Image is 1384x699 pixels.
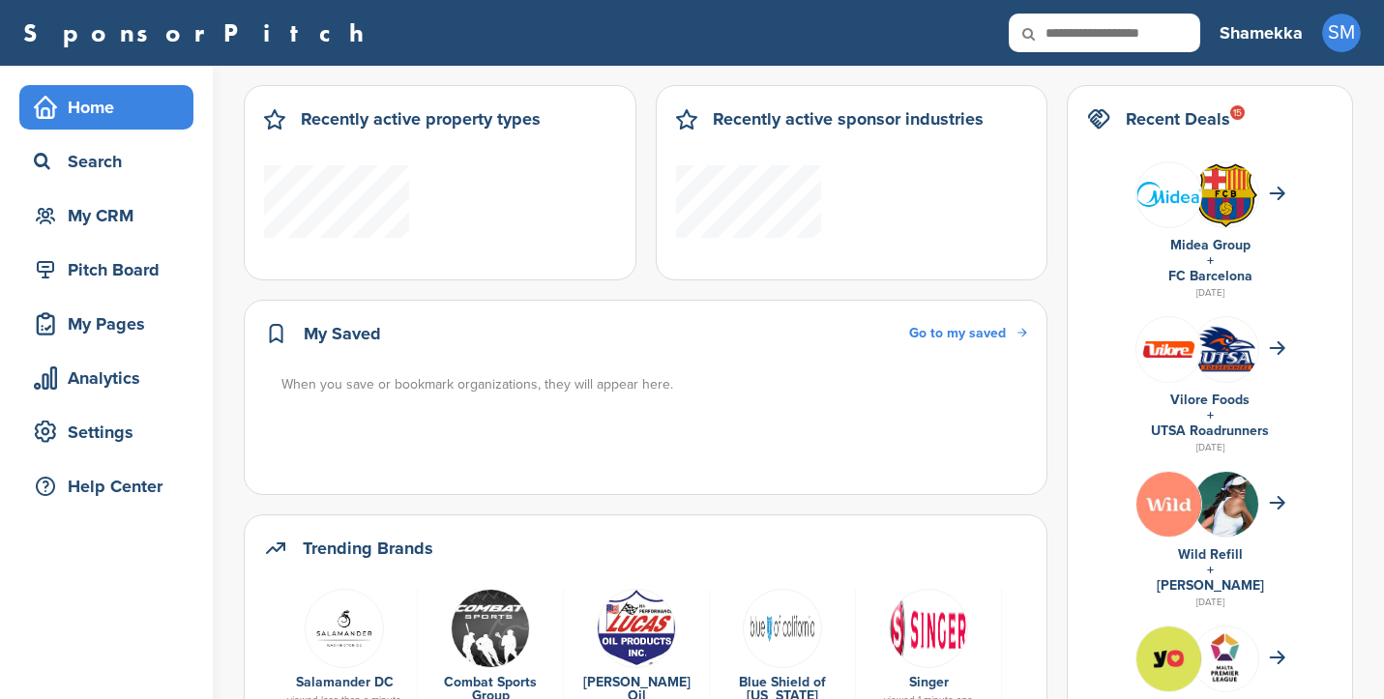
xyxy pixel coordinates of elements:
[19,464,193,509] a: Help Center
[1136,472,1201,537] img: Xmy2hx9i 400x400
[889,589,968,668] img: 220px singerlogo.svg
[909,323,1027,344] a: Go to my saved
[19,193,193,238] a: My CRM
[1178,546,1243,563] a: Wild Refill
[909,674,949,690] a: Singer
[29,361,193,395] div: Analytics
[720,589,845,666] a: 225px blue shield of california.svg
[1193,323,1258,375] img: Open uri20141112 64162 1eu47ya?1415809040
[866,589,991,666] a: 220px singerlogo.svg
[1087,284,1333,302] div: [DATE]
[19,85,193,130] a: Home
[1157,577,1264,594] a: [PERSON_NAME]
[1220,12,1303,54] a: Shamekka
[1168,268,1252,284] a: FC Barcelona
[713,105,984,132] h2: Recently active sponsor industries
[1126,105,1230,132] h2: Recent Deals
[29,198,193,233] div: My CRM
[1207,407,1214,423] a: +
[19,356,193,400] a: Analytics
[1207,252,1214,269] a: +
[29,252,193,287] div: Pitch Board
[597,589,676,668] img: Lucago
[281,589,407,666] a: Download (12)
[1136,626,1201,691] img: 525644331 17898828333253369 2166898335964047711 n
[29,306,193,341] div: My Pages
[1170,392,1250,408] a: Vilore Foods
[1230,105,1245,120] div: 15
[1207,562,1214,578] a: +
[304,320,381,347] h2: My Saved
[574,589,699,666] a: Lucago
[1220,19,1303,46] h3: Shamekka
[19,139,193,184] a: Search
[305,589,384,668] img: Download (12)
[29,144,193,179] div: Search
[29,469,193,504] div: Help Center
[1193,162,1258,228] img: Open uri20141112 64162 1yeofb6?1415809477
[1170,237,1251,253] a: Midea Group
[1087,594,1333,611] div: [DATE]
[281,374,1029,395] div: When you save or bookmark organizations, they will appear here.
[1151,422,1269,439] a: UTSA Roadrunners
[29,90,193,125] div: Home
[296,674,394,690] a: Salamander DC
[1012,589,1137,666] a: Open uri20141112 50798 kxpvni
[451,589,530,668] img: Open uri20141112 50798 19gj85b
[301,105,541,132] h2: Recently active property types
[19,302,193,346] a: My Pages
[303,535,433,562] h2: Trending Brands
[23,20,376,45] a: SponsorPitch
[1193,472,1258,568] img: 330px raducanu wmq18 (16) (42834286534)
[19,248,193,292] a: Pitch Board
[19,410,193,454] a: Settings
[1322,14,1361,52] span: SM
[427,589,553,666] a: Open uri20141112 50798 19gj85b
[743,589,822,668] img: 225px blue shield of california.svg
[1136,182,1201,207] img: 200px midea.svg
[1136,317,1201,382] img: Group 246
[1193,626,1258,691] img: Group 244
[909,325,1006,341] span: Go to my saved
[29,415,193,450] div: Settings
[1087,439,1333,456] div: [DATE]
